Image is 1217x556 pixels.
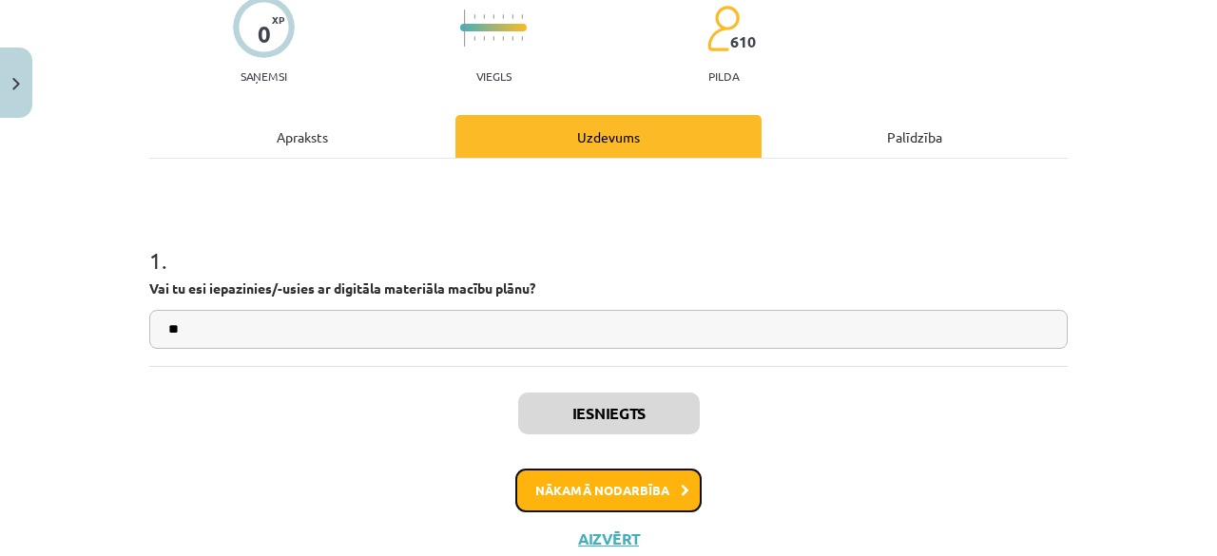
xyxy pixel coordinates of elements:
img: icon-short-line-57e1e144782c952c97e751825c79c345078a6d821885a25fce030b3d8c18986b.svg [493,36,494,41]
button: Nākamā nodarbība [515,469,702,512]
img: icon-short-line-57e1e144782c952c97e751825c79c345078a6d821885a25fce030b3d8c18986b.svg [473,14,475,19]
img: icon-short-line-57e1e144782c952c97e751825c79c345078a6d821885a25fce030b3d8c18986b.svg [473,36,475,41]
button: Aizvērt [572,529,645,548]
img: icon-short-line-57e1e144782c952c97e751825c79c345078a6d821885a25fce030b3d8c18986b.svg [521,14,523,19]
div: 0 [258,21,271,48]
img: icon-short-line-57e1e144782c952c97e751825c79c345078a6d821885a25fce030b3d8c18986b.svg [493,14,494,19]
img: icon-short-line-57e1e144782c952c97e751825c79c345078a6d821885a25fce030b3d8c18986b.svg [512,14,513,19]
img: icon-short-line-57e1e144782c952c97e751825c79c345078a6d821885a25fce030b3d8c18986b.svg [502,14,504,19]
img: icon-short-line-57e1e144782c952c97e751825c79c345078a6d821885a25fce030b3d8c18986b.svg [483,36,485,41]
p: Saņemsi [233,69,295,83]
img: icon-close-lesson-0947bae3869378f0d4975bcd49f059093ad1ed9edebbc8119c70593378902aed.svg [12,78,20,90]
img: icon-short-line-57e1e144782c952c97e751825c79c345078a6d821885a25fce030b3d8c18986b.svg [512,36,513,41]
p: pilda [708,69,739,83]
span: XP [272,14,284,25]
img: icon-short-line-57e1e144782c952c97e751825c79c345078a6d821885a25fce030b3d8c18986b.svg [483,14,485,19]
div: Palīdzība [762,115,1068,158]
img: icon-short-line-57e1e144782c952c97e751825c79c345078a6d821885a25fce030b3d8c18986b.svg [521,36,523,41]
span: 610 [730,33,756,50]
img: students-c634bb4e5e11cddfef0936a35e636f08e4e9abd3cc4e673bd6f9a4125e45ecb1.svg [706,5,740,52]
img: icon-long-line-d9ea69661e0d244f92f715978eff75569469978d946b2353a9bb055b3ed8787d.svg [464,10,466,47]
button: Iesniegts [518,393,700,434]
div: Apraksts [149,115,455,158]
p: Viegls [476,69,512,83]
strong: Vai tu esi iepazinies/-usies ar digitāla materiāla macību plānu? [149,279,535,297]
h1: 1 . [149,214,1068,273]
div: Uzdevums [455,115,762,158]
img: icon-short-line-57e1e144782c952c97e751825c79c345078a6d821885a25fce030b3d8c18986b.svg [502,36,504,41]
